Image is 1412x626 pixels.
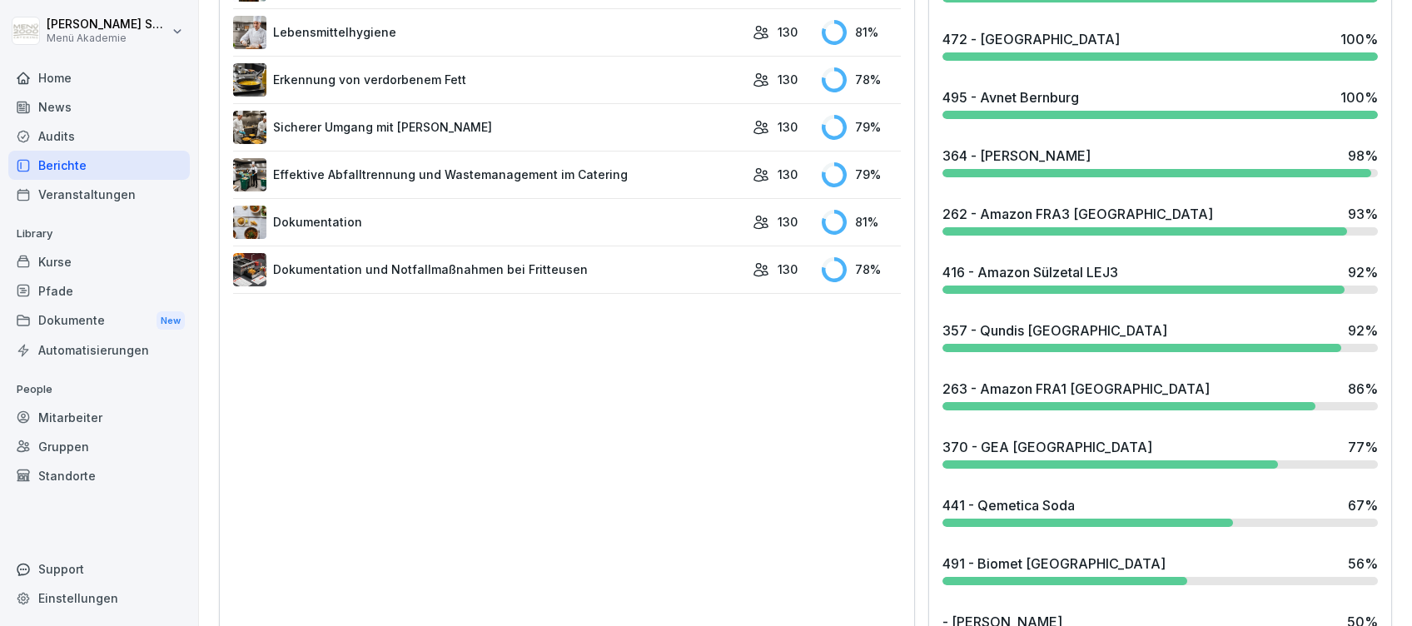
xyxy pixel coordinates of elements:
a: Gruppen [8,432,190,461]
div: New [157,311,185,330]
div: 357 - Qundis [GEOGRAPHIC_DATA] [942,320,1167,340]
a: Home [8,63,190,92]
div: 81 % [822,20,901,45]
a: 364 - [PERSON_NAME]98% [936,139,1385,184]
div: 78 % [822,67,901,92]
a: 495 - Avnet Bernburg100% [936,81,1385,126]
img: jg117puhp44y4en97z3zv7dk.png [233,206,266,239]
p: 130 [778,23,798,41]
div: 92 % [1348,320,1378,340]
div: 86 % [1348,379,1378,399]
a: 262 - Amazon FRA3 [GEOGRAPHIC_DATA]93% [936,197,1385,242]
img: he669w9sgyb8g06jkdrmvx6u.png [233,158,266,191]
a: Kurse [8,247,190,276]
a: News [8,92,190,122]
div: 416 - Amazon Sülzetal LEJ3 [942,262,1118,282]
p: 130 [778,261,798,278]
div: 495 - Avnet Bernburg [942,87,1079,107]
p: 130 [778,166,798,183]
div: 93 % [1348,204,1378,224]
a: Standorte [8,461,190,490]
div: 441 - Qemetica Soda [942,495,1075,515]
div: 56 % [1348,554,1378,574]
div: 263 - Amazon FRA1 [GEOGRAPHIC_DATA] [942,379,1210,399]
div: 100 % [1340,29,1378,49]
a: Dokumentation [233,206,744,239]
p: 130 [778,213,798,231]
div: 491 - Biomet [GEOGRAPHIC_DATA] [942,554,1166,574]
a: Mitarbeiter [8,403,190,432]
a: 472 - [GEOGRAPHIC_DATA]100% [936,22,1385,67]
a: Pfade [8,276,190,306]
div: 78 % [822,257,901,282]
div: 79 % [822,162,901,187]
a: Einstellungen [8,584,190,613]
a: Sicherer Umgang mit [PERSON_NAME] [233,111,744,144]
p: [PERSON_NAME] Schülzke [47,17,168,32]
div: 81 % [822,210,901,235]
div: 98 % [1348,146,1378,166]
p: Menü Akademie [47,32,168,44]
a: 357 - Qundis [GEOGRAPHIC_DATA]92% [936,314,1385,359]
a: Lebensmittelhygiene [233,16,744,49]
a: 263 - Amazon FRA1 [GEOGRAPHIC_DATA]86% [936,372,1385,417]
img: oyzz4yrw5r2vs0n5ee8wihvj.png [233,111,266,144]
p: People [8,376,190,403]
a: Dokumentation und Notfallmaßnahmen bei Fritteusen [233,253,744,286]
a: Audits [8,122,190,151]
div: 79 % [822,115,901,140]
a: Erkennung von verdorbenem Fett [233,63,744,97]
div: 92 % [1348,262,1378,282]
img: t30obnioake0y3p0okzoia1o.png [233,253,266,286]
a: 416 - Amazon Sülzetal LEJ392% [936,256,1385,301]
a: Automatisierungen [8,335,190,365]
a: Effektive Abfalltrennung und Wastemanagement im Catering [233,158,744,191]
p: Library [8,221,190,247]
a: DokumenteNew [8,306,190,336]
div: 370 - GEA [GEOGRAPHIC_DATA] [942,437,1152,457]
img: vqex8dna0ap6n9z3xzcqrj3m.png [233,63,266,97]
div: 100 % [1340,87,1378,107]
a: 441 - Qemetica Soda67% [936,489,1385,534]
div: 67 % [1348,495,1378,515]
img: jz0fz12u36edh1e04itkdbcq.png [233,16,266,49]
div: 262 - Amazon FRA3 [GEOGRAPHIC_DATA] [942,204,1213,224]
div: 77 % [1348,437,1378,457]
div: Support [8,554,190,584]
a: 370 - GEA [GEOGRAPHIC_DATA]77% [936,430,1385,475]
a: 491 - Biomet [GEOGRAPHIC_DATA]56% [936,547,1385,592]
a: Berichte [8,151,190,180]
p: 130 [778,71,798,88]
div: 364 - [PERSON_NAME] [942,146,1091,166]
div: Dokumente [8,306,190,336]
p: 130 [778,118,798,136]
div: 472 - [GEOGRAPHIC_DATA] [942,29,1120,49]
a: Veranstaltungen [8,180,190,209]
